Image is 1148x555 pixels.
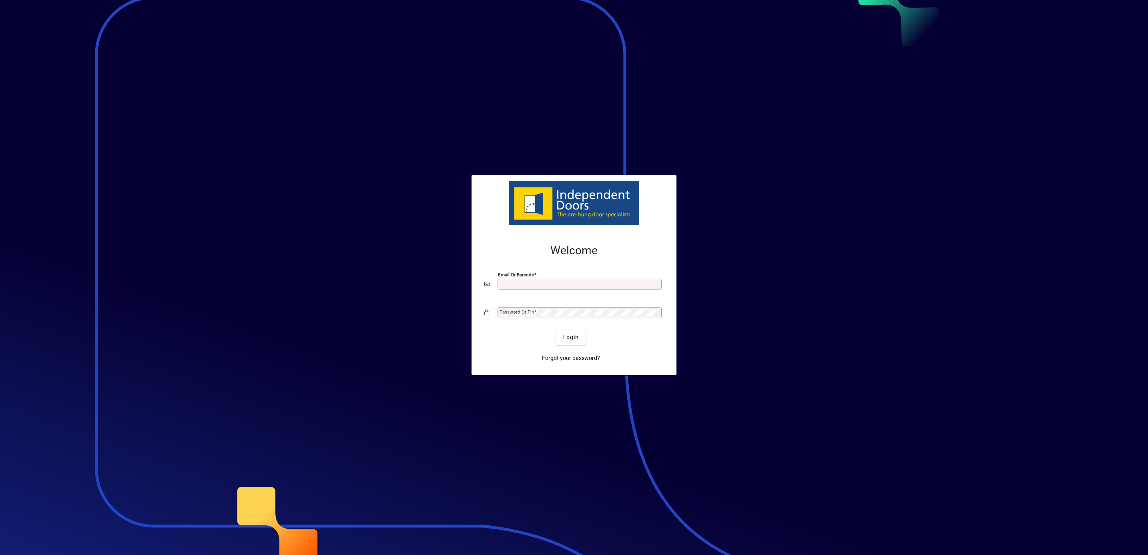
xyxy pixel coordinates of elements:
[539,351,603,366] a: Forgot your password?
[484,244,664,257] h2: Welcome
[556,330,585,345] button: Login
[542,354,600,362] span: Forgot your password?
[500,309,534,315] mat-label: Password or Pin
[562,333,579,342] span: Login
[498,271,534,277] mat-label: Email or Barcode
